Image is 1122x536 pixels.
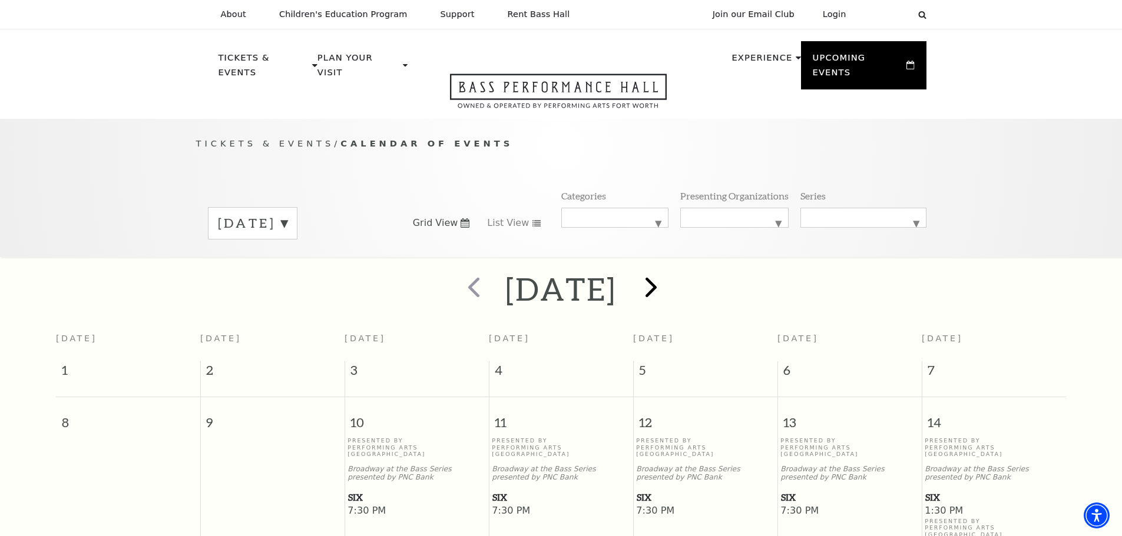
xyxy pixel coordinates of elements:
[348,490,485,505] span: SIX
[636,490,775,505] a: SIX
[56,361,200,385] span: 1
[441,9,475,19] p: Support
[492,490,630,505] span: SIX
[413,217,458,229] span: Grid View
[780,505,919,518] span: 7:30 PM
[201,361,345,385] span: 2
[451,268,494,310] button: prev
[780,437,919,457] p: Presented By Performing Arts [GEOGRAPHIC_DATA]
[347,465,486,482] p: Broadway at the Bass Series presented by PNC Bank
[634,361,777,385] span: 5
[56,334,97,343] span: [DATE]
[201,397,345,438] span: 9
[865,9,907,20] select: Select:
[508,9,570,19] p: Rent Bass Hall
[196,138,335,148] span: Tickets & Events
[505,270,617,308] h2: [DATE]
[778,361,922,385] span: 6
[634,397,777,438] span: 12
[347,490,486,505] a: SIX
[196,137,926,151] p: /
[279,9,408,19] p: Children's Education Program
[1084,502,1110,528] div: Accessibility Menu
[487,217,529,229] span: List View
[492,505,630,518] span: 7:30 PM
[780,490,919,505] a: SIX
[219,51,310,86] p: Tickets & Events
[636,437,775,457] p: Presented By Performing Arts [GEOGRAPHIC_DATA]
[922,361,1067,385] span: 7
[636,505,775,518] span: 7:30 PM
[925,490,1063,505] a: SIX
[492,465,630,482] p: Broadway at the Bass Series presented by PNC Bank
[408,74,709,119] a: Open this option
[200,334,241,343] span: [DATE]
[780,465,919,482] p: Broadway at the Bass Series presented by PNC Bank
[781,490,918,505] span: SIX
[489,361,633,385] span: 4
[800,189,826,202] p: Series
[345,361,489,385] span: 3
[732,51,792,72] p: Experience
[925,490,1063,505] span: SIX
[218,214,287,232] label: [DATE]
[561,189,606,202] p: Categories
[345,334,386,343] span: [DATE]
[633,334,674,343] span: [DATE]
[345,397,489,438] span: 10
[922,334,963,343] span: [DATE]
[56,397,200,438] span: 8
[925,505,1063,518] span: 1:30 PM
[347,437,486,457] p: Presented By Performing Arts [GEOGRAPHIC_DATA]
[925,437,1063,457] p: Presented By Performing Arts [GEOGRAPHIC_DATA]
[340,138,513,148] span: Calendar of Events
[777,334,819,343] span: [DATE]
[492,490,630,505] a: SIX
[778,397,922,438] span: 13
[492,437,630,457] p: Presented By Performing Arts [GEOGRAPHIC_DATA]
[813,51,904,86] p: Upcoming Events
[221,9,246,19] p: About
[925,465,1063,482] p: Broadway at the Bass Series presented by PNC Bank
[347,505,486,518] span: 7:30 PM
[628,268,671,310] button: next
[489,397,633,438] span: 11
[317,51,400,86] p: Plan Your Visit
[489,334,530,343] span: [DATE]
[922,397,1067,438] span: 14
[680,189,789,202] p: Presenting Organizations
[636,465,775,482] p: Broadway at the Bass Series presented by PNC Bank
